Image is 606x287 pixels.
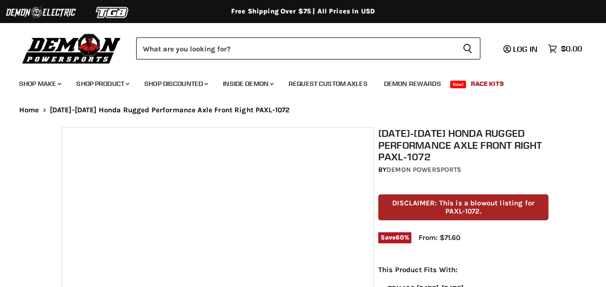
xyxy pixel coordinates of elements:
[136,37,455,60] input: Search
[136,37,480,60] form: Product
[5,3,77,22] img: Demon Electric Logo 2
[543,42,587,56] a: $0.00
[513,44,537,54] span: Log in
[137,74,214,94] a: Shop Discounted
[19,31,124,65] img: Demon Powersports
[378,165,548,175] div: by
[464,74,511,94] a: Race Kits
[378,194,548,221] p: DISCLAIMER: This is a blowout listing for PAXL-1072.
[19,106,39,114] a: Home
[216,74,280,94] a: Inside Demon
[455,37,480,60] button: Search
[561,44,582,53] span: $0.00
[77,3,149,22] img: TGB Logo 2
[378,232,411,243] span: Save %
[69,74,135,94] a: Shop Product
[396,234,404,241] span: 60
[281,74,375,94] a: Request Custom Axles
[419,233,460,242] span: From: $71.60
[499,45,543,53] a: Log in
[377,74,448,94] a: Demon Rewards
[378,127,548,163] h1: [DATE]-[DATE] Honda Rugged Performance Axle Front Right PAXL-1072
[378,264,548,275] p: This Product Fits With:
[50,106,290,114] span: [DATE]-[DATE] Honda Rugged Performance Axle Front Right PAXL-1072
[12,70,580,94] ul: Main menu
[386,166,461,174] a: Demon Powersports
[450,81,466,88] span: New!
[12,74,67,94] a: Shop Make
